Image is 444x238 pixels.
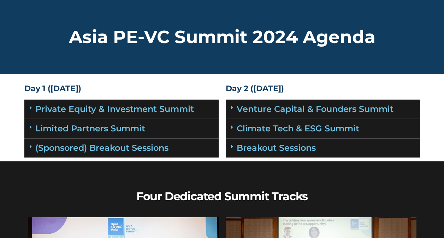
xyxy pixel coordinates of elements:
[237,143,316,153] a: Breakout Sessions
[237,104,393,114] a: Venture Capital & Founders​ Summit
[24,85,219,93] h4: Day 1 ([DATE])
[237,123,359,133] a: Climate Tech & ESG Summit
[35,123,145,133] a: Limited Partners Summit
[35,104,194,114] a: Private Equity & Investment Summit
[35,143,168,153] a: (Sponsored) Breakout Sessions
[226,85,420,93] h4: Day 2 ([DATE])
[24,28,420,46] h2: Asia PE-VC Summit 2024 Agenda
[136,189,308,203] b: Four Dedicated Summit Tracks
